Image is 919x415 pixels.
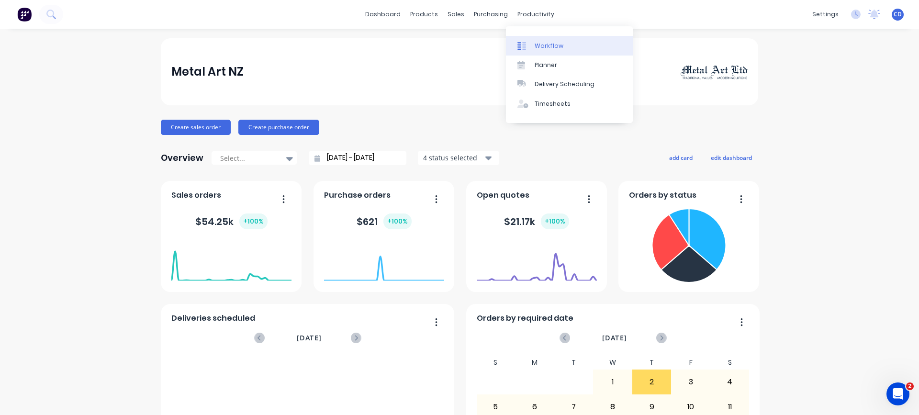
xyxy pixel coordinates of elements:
[383,213,412,229] div: + 100 %
[469,7,513,22] div: purchasing
[506,75,633,94] a: Delivery Scheduling
[886,382,909,405] iframe: Intercom live chat
[513,7,559,22] div: productivity
[171,62,244,81] div: Metal Art NZ
[711,370,749,394] div: 4
[807,7,843,22] div: settings
[239,213,268,229] div: + 100 %
[535,61,557,69] div: Planner
[671,356,710,370] div: F
[477,190,529,201] span: Open quotes
[629,190,696,201] span: Orders by status
[476,356,516,370] div: S
[195,213,268,229] div: $ 54.25k
[405,7,443,22] div: products
[423,153,483,163] div: 4 status selected
[443,7,469,22] div: sales
[418,151,499,165] button: 4 status selected
[535,100,571,108] div: Timesheets
[506,94,633,113] a: Timesheets
[360,7,405,22] a: dashboard
[632,356,672,370] div: T
[506,56,633,75] a: Planner
[17,7,32,22] img: Factory
[324,190,391,201] span: Purchase orders
[357,213,412,229] div: $ 621
[515,356,554,370] div: M
[161,120,231,135] button: Create sales order
[633,370,671,394] div: 2
[171,313,255,324] span: Deliveries scheduled
[593,356,632,370] div: W
[710,356,750,370] div: S
[506,36,633,55] a: Workflow
[541,213,569,229] div: + 100 %
[535,80,594,89] div: Delivery Scheduling
[554,356,594,370] div: T
[504,213,569,229] div: $ 21.17k
[894,10,902,19] span: CD
[535,42,563,50] div: Workflow
[161,148,203,168] div: Overview
[594,370,632,394] div: 1
[297,333,322,343] span: [DATE]
[672,370,710,394] div: 3
[238,120,319,135] button: Create purchase order
[906,382,914,390] span: 2
[681,64,748,80] img: Metal Art NZ
[171,190,221,201] span: Sales orders
[705,151,758,164] button: edit dashboard
[602,333,627,343] span: [DATE]
[663,151,699,164] button: add card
